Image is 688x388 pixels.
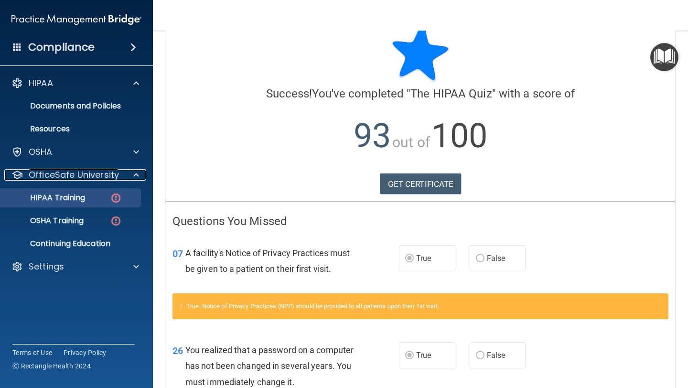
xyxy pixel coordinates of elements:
img: danger-circle.6113f641.png [110,192,122,204]
p: OfficeSafe University [29,169,119,181]
h4: You've completed " " with a score of [172,87,668,100]
span: You realized that a password on a computer has not been changed in several years. You must immedi... [185,345,354,387]
span: The HIPAA Quiz [410,87,492,100]
span: Ⓒ Rectangle Health 2024 [12,361,91,371]
a: OfficeSafe University [11,169,139,181]
img: danger-circle.6113f641.png [110,215,122,227]
span: A facility's Notice of Privacy Practices must be given to a patient on their first visit. [185,248,350,274]
a: Privacy Policy [64,348,107,357]
a: GET CERTIFICATE [380,173,462,194]
p: HIPAA [29,77,53,89]
p: Resources [6,124,137,134]
a: Terms of Use [12,348,52,357]
span: 26 [172,345,183,356]
p: OSHA [29,146,53,158]
h4: Compliance [28,41,95,54]
p: Continuing Education [6,239,137,248]
a: Settings [11,261,139,272]
span: True [416,351,431,360]
p: OSHA Training [6,216,84,226]
input: True [405,255,414,262]
span: False [487,351,505,360]
button: Open Resource Center [650,43,678,71]
img: blue-star-rounded.9d042014.png [392,24,449,82]
p: Settings [29,261,64,272]
img: PMB logo [11,10,141,29]
input: False [476,255,484,262]
h4: Questions You Missed [172,215,668,227]
p: HIPAA Training [6,193,85,203]
p: Documents and Policies [6,101,137,111]
span: Success! [266,87,312,100]
span: 93 [354,116,391,155]
span: True [416,254,431,263]
input: True [405,352,414,359]
span: False [487,254,505,263]
a: OSHA [11,146,139,158]
span: 100 [431,116,487,155]
span: out of [392,134,430,151]
a: HIPAA [11,77,139,89]
span: True. Notice of Privacy Practices (NPP) should be provided to all patients upon their 1st visit. [186,302,439,310]
input: False [476,352,484,359]
span: 07 [172,248,183,259]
